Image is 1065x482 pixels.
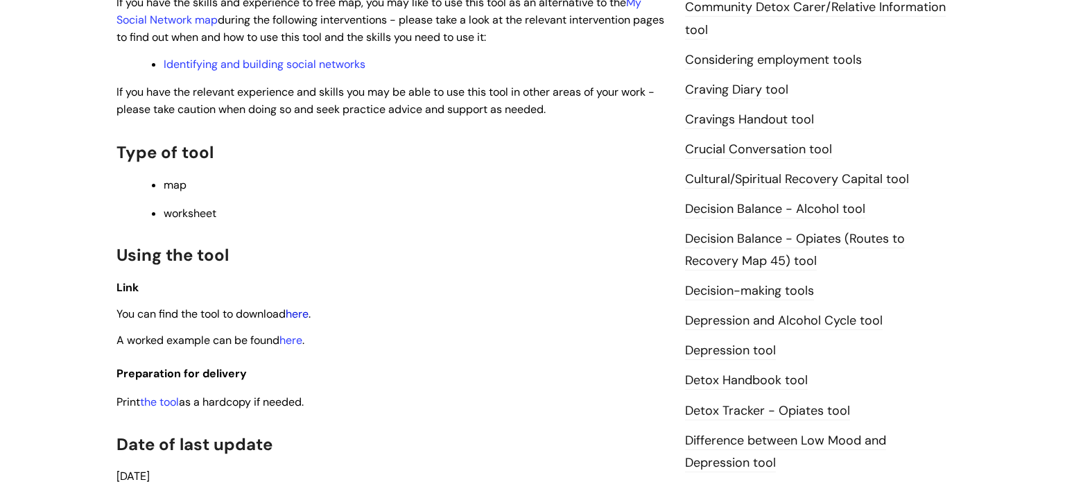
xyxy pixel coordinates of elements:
span: Print as a hardcopy if needed. [116,395,304,409]
span: You can find the tool to download . [116,307,311,321]
span: A worked example can be found . [116,333,304,347]
a: here [279,333,302,347]
a: Decision Balance - Alcohol tool [685,200,865,218]
span: If you have the relevant experience and skills you may be able to use this tool in other areas of... [116,85,655,117]
span: Link [116,280,139,295]
span: worksheet [164,206,216,221]
a: Depression and Alcohol Cycle tool [685,312,883,330]
a: Cravings Handout tool [685,111,814,129]
a: Crucial Conversation tool [685,141,832,159]
a: Decision-making tools [685,282,814,300]
a: Decision Balance - Opiates (Routes to Recovery Map 45) tool [685,230,905,270]
span: Type of tool [116,141,214,163]
a: Depression tool [685,342,776,360]
a: Identifying and building social networks [164,57,365,71]
span: Preparation for delivery [116,366,247,381]
a: Craving Diary tool [685,81,788,99]
span: map [164,178,187,192]
a: Considering employment tools [685,51,862,69]
a: Cultural/Spiritual Recovery Capital tool [685,171,909,189]
span: Date of last update [116,433,272,455]
a: the tool [140,395,179,409]
a: Difference between Low Mood and Depression tool [685,432,886,472]
a: Detox Tracker - Opiates tool [685,402,850,420]
a: Detox Handbook tool [685,372,808,390]
a: here [286,307,309,321]
span: Using the tool [116,244,229,266]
